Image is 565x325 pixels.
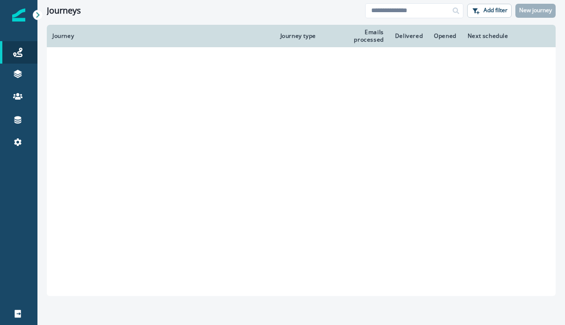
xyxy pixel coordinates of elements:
[515,4,556,18] button: New journey
[12,8,25,22] img: Inflection
[47,6,81,16] h1: Journeys
[338,29,384,43] div: Emails processed
[468,32,531,40] div: Next schedule
[519,7,552,14] p: New journey
[467,4,512,18] button: Add filter
[52,32,269,40] div: Journey
[484,7,507,14] p: Add filter
[280,32,327,40] div: Journey type
[395,32,423,40] div: Delivered
[434,32,456,40] div: Opened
